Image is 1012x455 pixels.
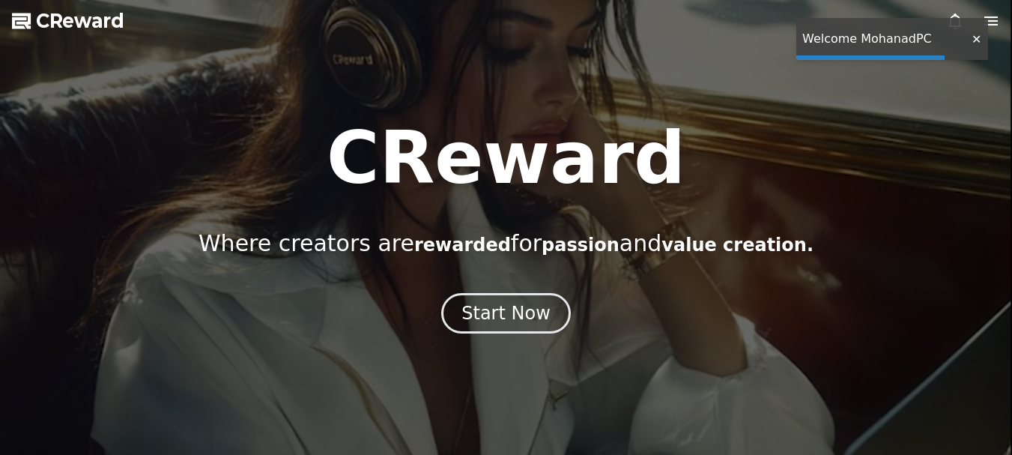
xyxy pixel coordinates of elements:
[441,293,571,334] button: Start Now
[12,9,124,33] a: CReward
[327,122,685,194] h1: CReward
[414,235,511,256] span: rewarded
[661,235,813,256] span: value creation.
[441,308,571,322] a: Start Now
[542,235,619,256] span: passion
[461,301,551,325] div: Start Now
[199,230,813,257] p: Where creators are for and
[36,9,124,33] span: CReward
